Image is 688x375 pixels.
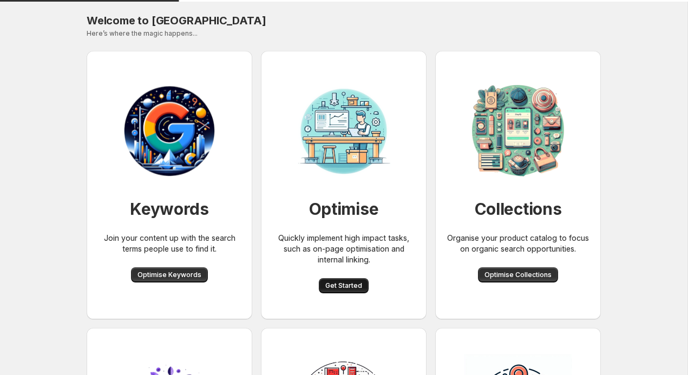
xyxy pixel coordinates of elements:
[115,77,224,185] img: Workbench for SEO
[484,271,552,279] span: Optimise Collections
[290,77,398,185] img: Workbench for SEO
[444,233,592,254] p: Organise your product catalog to focus on organic search opportunities.
[475,198,562,220] h1: Collections
[130,198,209,220] h1: Keywords
[325,281,362,290] span: Get Started
[319,278,369,293] button: Get Started
[131,267,208,282] button: Optimise Keywords
[95,233,244,254] p: Join your content up with the search terms people use to find it.
[270,233,418,265] p: Quickly implement high impact tasks, such as on-page optimisation and internal linking.
[464,77,572,185] img: Collection organisation for SEO
[137,271,201,279] span: Optimise Keywords
[478,267,558,282] button: Optimise Collections
[309,198,379,220] h1: Optimise
[87,14,266,27] span: Welcome to [GEOGRAPHIC_DATA]
[87,29,601,38] p: Here’s where the magic happens...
